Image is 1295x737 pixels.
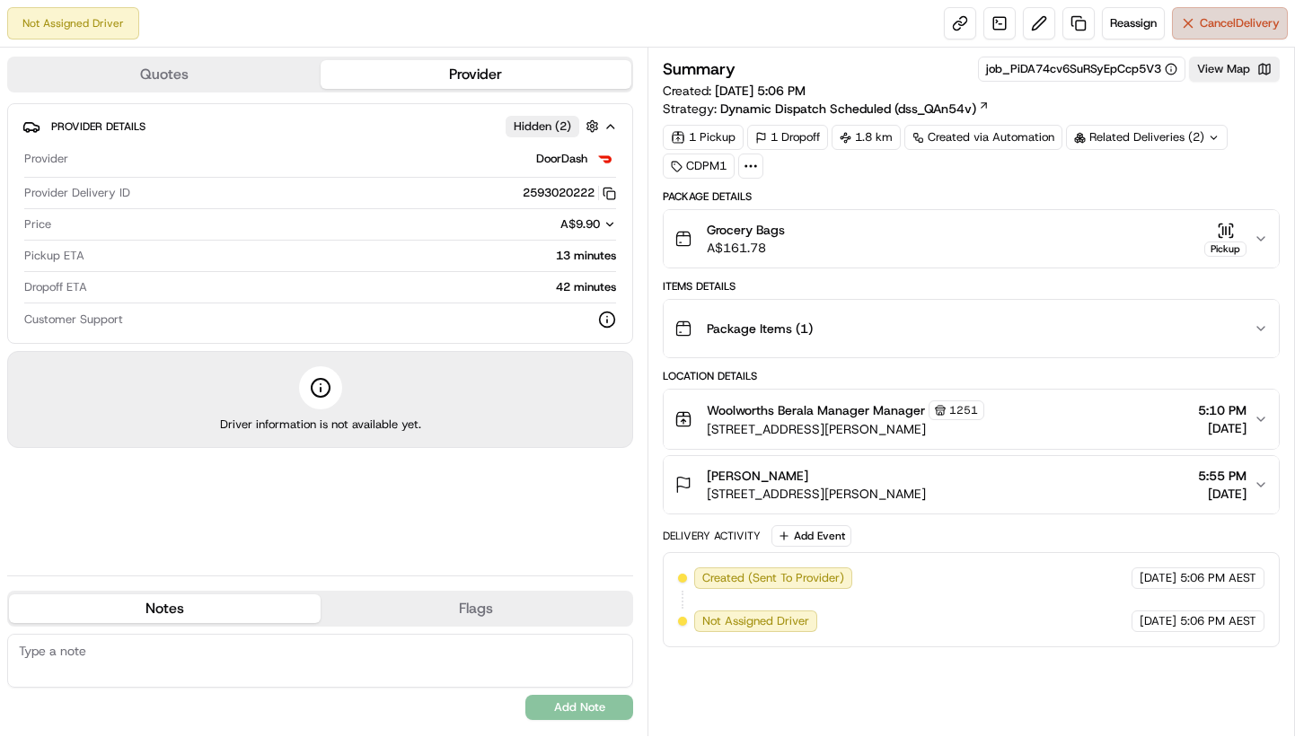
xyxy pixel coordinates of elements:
button: A$9.90 [458,216,616,233]
div: 💻 [152,262,166,276]
span: A$9.90 [560,216,600,232]
div: Start new chat [61,171,295,189]
button: Add Event [771,525,851,547]
span: API Documentation [170,260,288,278]
span: 5:10 PM [1198,401,1247,419]
button: Provider DetailsHidden (2) [22,111,618,141]
a: Created via Automation [904,125,1062,150]
div: Items Details [663,279,1280,294]
div: Pickup [1204,241,1247,257]
a: 📗Knowledge Base [11,253,145,285]
span: Reassign [1110,15,1157,31]
span: [DATE] 5:06 PM [715,83,806,99]
div: 42 minutes [94,279,616,295]
span: Dynamic Dispatch Scheduled (dss_QAn54v) [720,100,976,118]
div: 1.8 km [832,125,901,150]
button: Flags [321,594,632,623]
span: 1251 [949,403,978,417]
div: Location Details [663,369,1280,383]
span: Knowledge Base [36,260,137,278]
button: View Map [1189,57,1280,82]
span: Hidden ( 2 ) [514,118,571,135]
span: [STREET_ADDRESS][PERSON_NAME] [707,420,984,438]
p: Welcome 👋 [18,72,327,101]
h3: Summary [663,61,736,77]
span: 5:06 PM AEST [1180,570,1256,586]
div: Strategy: [663,100,990,118]
button: Start new chat [305,177,327,198]
button: Quotes [9,60,321,89]
button: Pickup [1204,222,1247,257]
span: Cancel Delivery [1200,15,1280,31]
button: Package Items (1) [664,300,1279,357]
span: A$161.78 [707,239,785,257]
span: Created: [663,82,806,100]
span: Price [24,216,51,233]
div: Related Deliveries (2) [1066,125,1228,150]
img: Nash [18,18,54,54]
span: Driver information is not available yet. [220,417,421,433]
span: Provider [24,151,68,167]
div: 📗 [18,262,32,276]
button: Notes [9,594,321,623]
button: job_PiDA74cv6SuRSyEpCcp5V3 [986,61,1177,77]
span: 5:55 PM [1198,467,1247,485]
span: [DATE] [1140,570,1176,586]
span: Dropoff ETA [24,279,87,295]
div: Package Details [663,189,1280,204]
div: CDPM1 [663,154,735,179]
span: Pickup ETA [24,248,84,264]
button: CancelDelivery [1172,7,1288,39]
span: [PERSON_NAME] [707,467,808,485]
button: [PERSON_NAME][STREET_ADDRESS][PERSON_NAME]5:55 PM[DATE] [664,456,1279,513]
a: Dynamic Dispatch Scheduled (dss_QAn54v) [720,100,990,118]
span: Created (Sent To Provider) [702,570,844,586]
button: Hidden (2) [506,115,603,137]
button: 2593020222 [523,185,616,201]
span: Pylon [179,304,217,318]
button: Grocery BagsA$161.78Pickup [664,210,1279,268]
button: Provider [321,60,632,89]
button: Woolworths Berala Manager Manager1251[STREET_ADDRESS][PERSON_NAME]5:10 PM[DATE] [664,390,1279,449]
span: Package Items ( 1 ) [707,320,813,338]
span: Provider Delivery ID [24,185,130,201]
span: Grocery Bags [707,221,785,239]
span: Customer Support [24,311,123,328]
span: 5:06 PM AEST [1180,613,1256,629]
div: We're available if you need us! [61,189,227,204]
span: [STREET_ADDRESS][PERSON_NAME] [707,485,926,503]
div: 1 Dropoff [747,125,828,150]
span: DoorDash [536,151,587,167]
a: Powered byPylon [127,303,217,318]
div: 1 Pickup [663,125,744,150]
span: Provider Details [51,119,145,134]
span: [DATE] [1198,485,1247,503]
div: Delivery Activity [663,529,761,543]
img: doordash_logo_v2.png [595,148,616,170]
input: Clear [47,116,296,135]
a: 💻API Documentation [145,253,295,285]
img: 1736555255976-a54dd68f-1ca7-489b-9aae-adbdc363a1c4 [18,171,50,204]
div: 13 minutes [92,248,616,264]
span: [DATE] [1198,419,1247,437]
span: [DATE] [1140,613,1176,629]
span: Not Assigned Driver [702,613,809,629]
span: Woolworths Berala Manager Manager [707,401,925,419]
button: Reassign [1102,7,1165,39]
